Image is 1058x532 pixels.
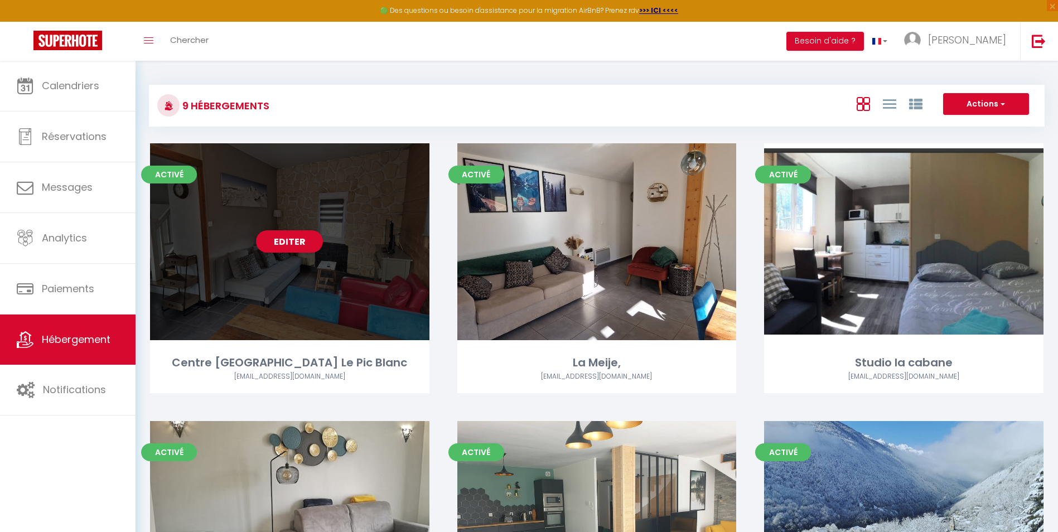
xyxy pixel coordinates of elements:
span: Activé [141,166,197,183]
div: Airbnb [764,371,1043,382]
div: Airbnb [150,371,429,382]
button: Besoin d'aide ? [786,32,864,51]
div: Centre [GEOGRAPHIC_DATA] Le Pic Blanc [150,354,429,371]
a: >>> ICI <<<< [639,6,678,15]
span: Messages [42,180,93,194]
img: Super Booking [33,31,102,50]
span: Chercher [170,34,209,46]
div: La Meije, [457,354,737,371]
div: Studio la cabane [764,354,1043,371]
span: [PERSON_NAME] [928,33,1006,47]
div: Airbnb [457,371,737,382]
span: Activé [755,443,811,461]
button: Actions [943,93,1029,115]
a: Vue en Liste [883,94,896,113]
a: ... [PERSON_NAME] [896,22,1020,61]
span: Paiements [42,282,94,296]
span: Analytics [42,231,87,245]
span: Activé [141,443,197,461]
span: Notifications [43,383,106,396]
span: Hébergement [42,332,110,346]
span: Calendriers [42,79,99,93]
img: ... [904,32,921,49]
span: Activé [448,166,504,183]
span: Activé [755,166,811,183]
a: Chercher [162,22,217,61]
span: Activé [448,443,504,461]
a: Vue par Groupe [909,94,922,113]
img: logout [1032,34,1046,48]
a: Vue en Box [857,94,870,113]
a: Editer [256,230,323,253]
h3: 9 Hébergements [180,93,269,118]
span: Réservations [42,129,107,143]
